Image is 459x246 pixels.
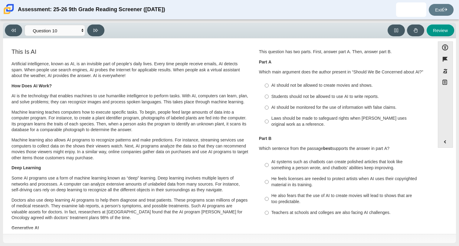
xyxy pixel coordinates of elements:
[438,53,453,65] button: Flag item
[271,94,424,100] div: Students should not be allowed to use AI to write reports.
[11,175,249,193] p: Some AI programs use a form of machine learning known as “deep” learning. Deep learning involves ...
[323,146,332,151] b: best
[259,49,427,55] p: This question has two parts. First, answer part A. Then, answer part B.
[11,225,39,231] b: Generative AI
[271,176,424,188] div: He feels licenses are needed to protect artists when AI uses their copyrighted material in its tr...
[438,77,453,89] button: Notepad
[438,136,453,147] button: Expand menu. Displays the button labels.
[18,2,165,17] div: Assessment: 25-26 9th Grade Reading Screener ([DATE])
[11,109,249,133] p: Machine learning teaches computers how to execute specific tasks. To begin, people feed large amo...
[11,197,249,221] p: Doctors also use deep learning AI programs to help them diagnose and treat patients. These progra...
[11,61,249,79] p: Artificial intelligence, known as AI, is an invisible part of people’s daily lives. Every time pe...
[11,48,249,55] h3: This Is AI
[11,93,249,105] p: AI is the technology that enables machines to use humanlike intelligence to perform tasks. With A...
[11,83,52,89] b: How Does AI Work?
[271,210,424,216] div: Teachers at schools and colleges are also facing AI challenges.
[6,41,432,231] div: Assessment items
[438,41,453,53] button: Open Accessibility Menu
[11,165,41,170] b: Deep Learning
[271,83,424,89] div: AI should not be allowed to create movies and shows.
[407,24,424,36] button: Raise Your Hand
[271,105,424,111] div: AI should be monitored for the use of information with false claims.
[271,115,424,127] div: Laws should be made to safeguard rights when [PERSON_NAME] uses original work as a reference.
[271,193,424,205] div: He also fears that the use of AI to create movies will lead to shows that are too predictable.
[438,65,453,77] button: Toggle response masking
[2,11,15,16] a: Carmen School of Science & Technology
[259,59,271,65] b: Part A
[259,69,427,75] p: Which main argument does the author present in “Should We Be Concerned about AI?”
[2,3,15,15] img: Carmen School of Science & Technology
[259,146,427,152] p: Which sentence from the passage supports the answer in part A?
[271,159,424,171] div: AI systems such as chatbots can create polished articles that look like something a person wrote,...
[429,4,454,16] a: Exit
[259,136,271,141] b: Part B
[406,5,416,15] img: jalaya.stewart.Knsg5a
[427,24,454,36] button: Review
[11,137,249,161] p: Machine learning also allows AI programs to recognize patterns and make predictions. For instance...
